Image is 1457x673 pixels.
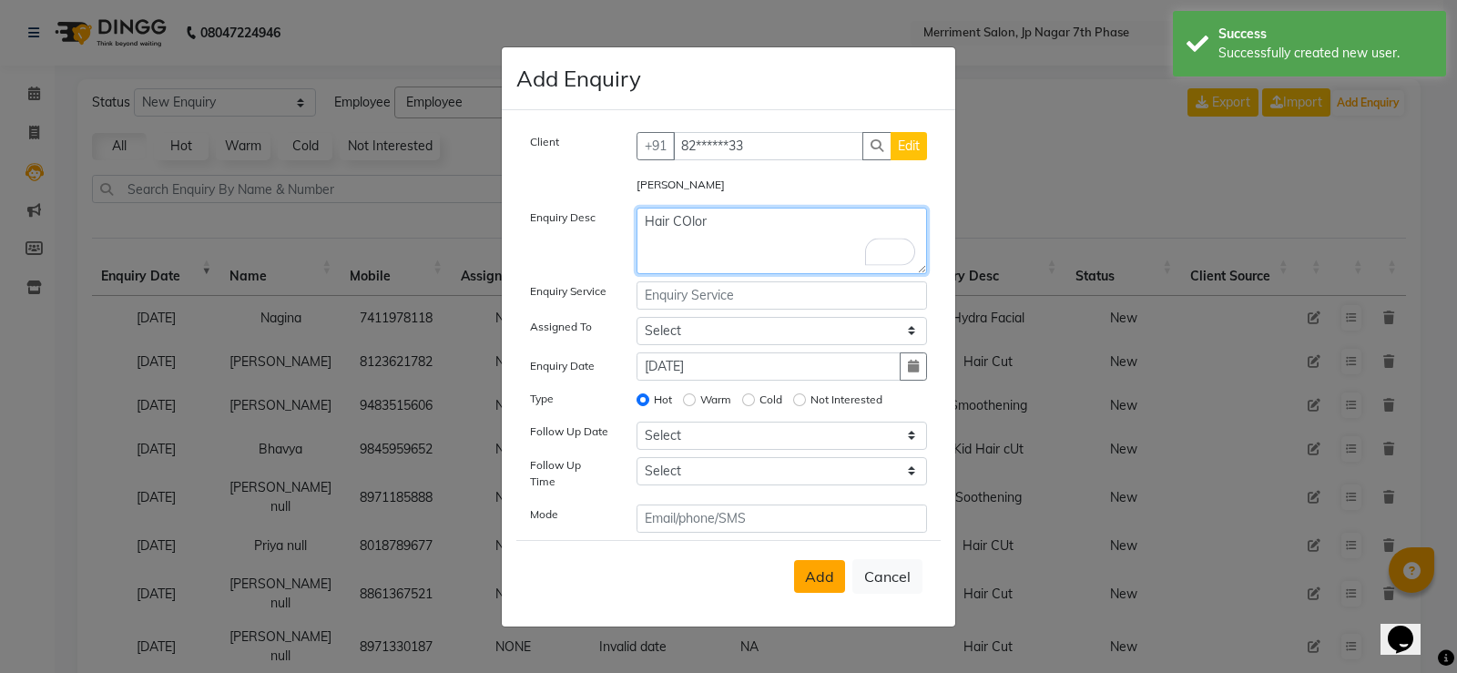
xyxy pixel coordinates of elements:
button: Edit [891,132,927,160]
label: Client [530,134,559,150]
label: Cold [759,392,782,408]
label: Warm [700,392,731,408]
span: Edit [898,138,920,154]
button: Add [794,560,845,593]
textarea: To enrich screen reader interactions, please activate Accessibility in Grammarly extension settings [637,208,928,274]
input: Email/phone/SMS [637,505,928,533]
label: Follow Up Time [530,457,609,490]
label: Enquiry Date [530,358,595,374]
label: Enquiry Service [530,283,606,300]
label: Not Interested [810,392,882,408]
label: Mode [530,506,558,523]
div: Success [1218,25,1432,44]
label: Hot [654,392,672,408]
h4: Add Enquiry [516,62,641,95]
iframe: chat widget [1381,600,1439,655]
span: Add [805,567,834,586]
button: +91 [637,132,675,160]
input: Search by Name/Mobile/Email/Code [673,132,864,160]
button: Cancel [852,559,922,594]
label: [PERSON_NAME] [637,177,725,193]
label: Enquiry Desc [530,209,596,226]
label: Type [530,391,554,407]
label: Assigned To [530,319,592,335]
input: Enquiry Service [637,281,928,310]
div: Successfully created new user. [1218,44,1432,63]
label: Follow Up Date [530,423,608,440]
